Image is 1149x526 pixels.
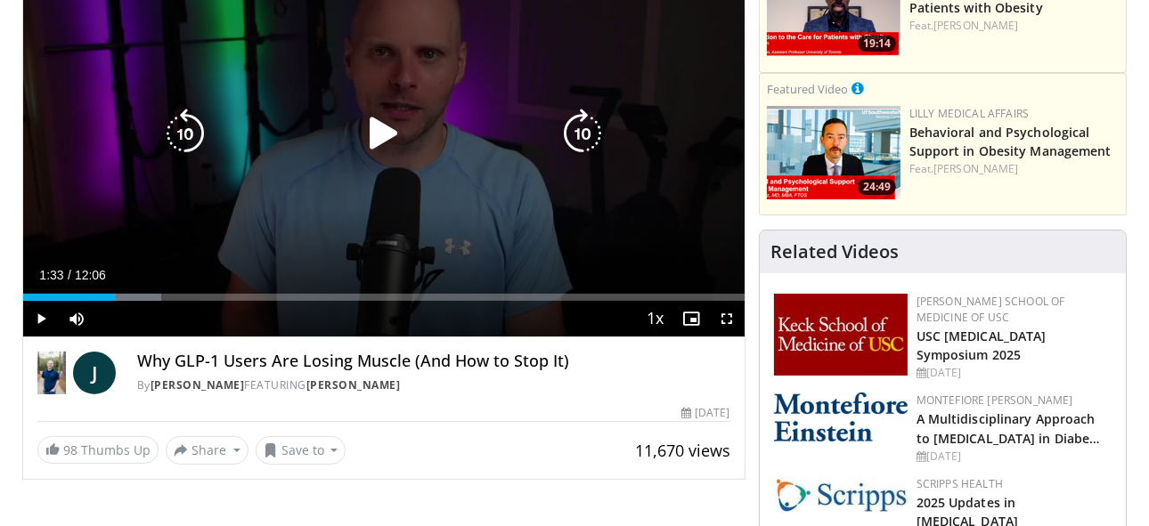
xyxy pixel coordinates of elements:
a: J [73,352,116,394]
a: 24:49 [767,106,900,199]
img: Dr. Jordan Rennicke [37,352,66,394]
button: Play [23,301,59,336]
button: Save to [256,436,346,465]
img: ba3304f6-7838-4e41-9c0f-2e31ebde6754.png.150x105_q85_crop-smart_upscale.png [767,106,900,199]
div: Feat. [909,18,1119,34]
a: Behavioral and Psychological Support in Obesity Management [909,124,1112,159]
a: A Multidisciplinary Approach to [MEDICAL_DATA] in Diabe… [917,410,1101,446]
a: [PERSON_NAME] School of Medicine of USC [917,294,1065,325]
a: Lilly Medical Affairs [909,106,1030,121]
button: Share [166,436,249,465]
a: [PERSON_NAME] [933,161,1018,176]
div: [DATE] [681,405,729,421]
button: Enable picture-in-picture mode [673,301,709,336]
a: [PERSON_NAME] [151,377,245,392]
span: 24:49 [858,179,896,195]
div: [DATE] [917,365,1112,381]
span: 12:06 [75,268,106,282]
div: Feat. [909,161,1119,177]
span: 1:33 [39,268,63,282]
div: Progress Bar [23,294,745,301]
a: 98 Thumbs Up [37,436,159,464]
button: Playback Rate [638,301,673,336]
div: By FEATURING [137,377,730,393]
a: Montefiore [PERSON_NAME] [917,392,1073,408]
img: 7b941f1f-d101-407a-8bfa-07bd47db01ba.png.150x105_q85_autocrop_double_scale_upscale_version-0.2.jpg [774,294,908,376]
h4: Why GLP-1 Users Are Losing Muscle (And How to Stop It) [137,352,730,371]
div: [DATE] [917,449,1112,465]
small: Featured Video [767,81,848,97]
h4: Related Videos [770,241,899,263]
a: USC [MEDICAL_DATA] Symposium 2025 [917,328,1047,363]
span: 98 [63,441,77,458]
span: 11,670 views [635,440,730,461]
a: [PERSON_NAME] [933,18,1018,33]
a: [PERSON_NAME] [306,377,401,392]
img: c9f2b0b7-b02a-4276-a72a-b0cbb4230bc1.jpg.150x105_q85_autocrop_double_scale_upscale_version-0.2.jpg [774,476,908,513]
a: Scripps Health [917,476,1003,491]
img: b0142b4c-93a1-4b58-8f91-5265c282693c.png.150x105_q85_autocrop_double_scale_upscale_version-0.2.png [774,392,908,441]
button: Mute [59,301,94,336]
button: Fullscreen [709,301,745,336]
span: / [68,268,71,282]
span: 19:14 [858,36,896,52]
